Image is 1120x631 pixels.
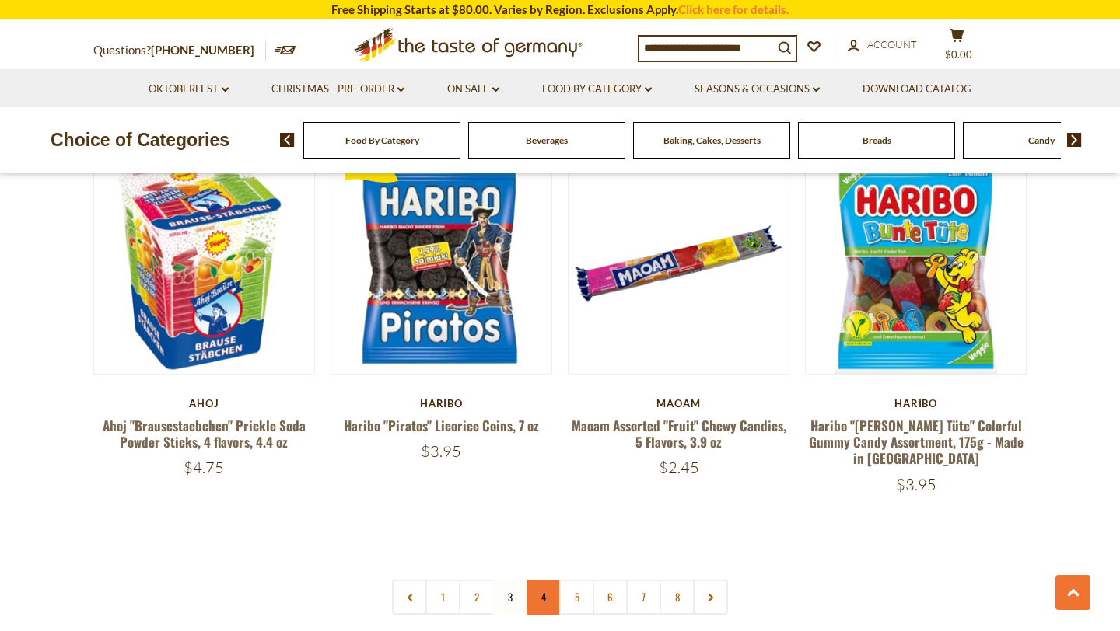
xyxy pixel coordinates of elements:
a: Candy [1028,134,1055,146]
a: Oktoberfest [149,81,229,98]
a: Maoam Assorted "Fruit" Chewy Candies, 5 Flavors, 3.9 oz [572,416,786,451]
a: Click here for details. [678,2,789,16]
a: Food By Category [345,134,419,146]
a: 7 [626,580,661,615]
button: $0.00 [933,28,980,67]
img: Haribo "Bunte Tüte" Colorful Gummy Candy Assortment, 175g - Made in Germany [806,154,1026,374]
span: $3.95 [896,475,936,494]
a: Account [848,37,917,54]
div: Haribo [805,397,1027,410]
a: 6 [593,580,628,615]
a: Seasons & Occasions [695,81,820,98]
a: Baking, Cakes, Desserts [663,134,761,146]
img: Ahoj "Brausestaebchen" Prickle Soda Powder Sticks, 4 flavors, 4.4 oz [94,154,314,374]
img: previous arrow [280,133,295,147]
a: 8 [660,580,695,615]
img: Haribo "Piratos" Licorice Coins, 7 oz [331,154,551,374]
span: $3.95 [421,441,461,461]
a: 4 [526,580,561,615]
a: Beverages [526,134,568,146]
a: [PHONE_NUMBER] [151,43,254,57]
div: Haribo [331,397,552,410]
div: Ahoj [93,397,315,410]
div: Maoam [568,397,789,410]
img: Maoam Assorted "Fruit" Chewy Candies, 5 Flavors, 3.9 oz [569,154,789,374]
a: On Sale [447,81,499,98]
a: Download Catalog [863,81,971,98]
a: Christmas - PRE-ORDER [271,81,404,98]
a: Food By Category [542,81,652,98]
span: Account [867,38,917,51]
a: Haribo "Piratos" Licorice Coins, 7 oz [344,416,539,435]
a: Ahoj "Brausestaebchen" Prickle Soda Powder Sticks, 4 flavors, 4.4 oz [103,416,306,451]
a: 5 [559,580,594,615]
a: 1 [425,580,460,615]
span: $0.00 [945,48,972,61]
span: $2.45 [659,458,699,477]
p: Questions? [93,40,266,61]
img: next arrow [1067,133,1082,147]
span: $4.75 [184,458,224,477]
a: Breads [863,134,891,146]
a: Haribo "[PERSON_NAME] Tüte" Colorful Gummy Candy Assortment, 175g - Made in [GEOGRAPHIC_DATA] [809,416,1024,469]
a: 2 [459,580,494,615]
